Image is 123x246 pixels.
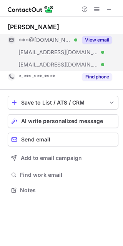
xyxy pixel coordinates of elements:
[8,23,59,31] div: [PERSON_NAME]
[18,49,98,56] span: [EMAIL_ADDRESS][DOMAIN_NAME]
[8,151,118,165] button: Add to email campaign
[82,36,112,44] button: Reveal Button
[8,133,118,146] button: Send email
[8,170,118,180] button: Find work email
[8,114,118,128] button: AI write personalized message
[8,5,54,14] img: ContactOut v5.3.10
[82,73,112,81] button: Reveal Button
[21,100,105,106] div: Save to List / ATS / CRM
[18,37,71,43] span: ***@[DOMAIN_NAME]
[21,136,50,143] span: Send email
[20,187,115,194] span: Notes
[8,185,118,196] button: Notes
[18,61,98,68] span: [EMAIL_ADDRESS][DOMAIN_NAME]
[21,155,82,161] span: Add to email campaign
[8,96,118,110] button: save-profile-one-click
[20,171,115,178] span: Find work email
[21,118,103,124] span: AI write personalized message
